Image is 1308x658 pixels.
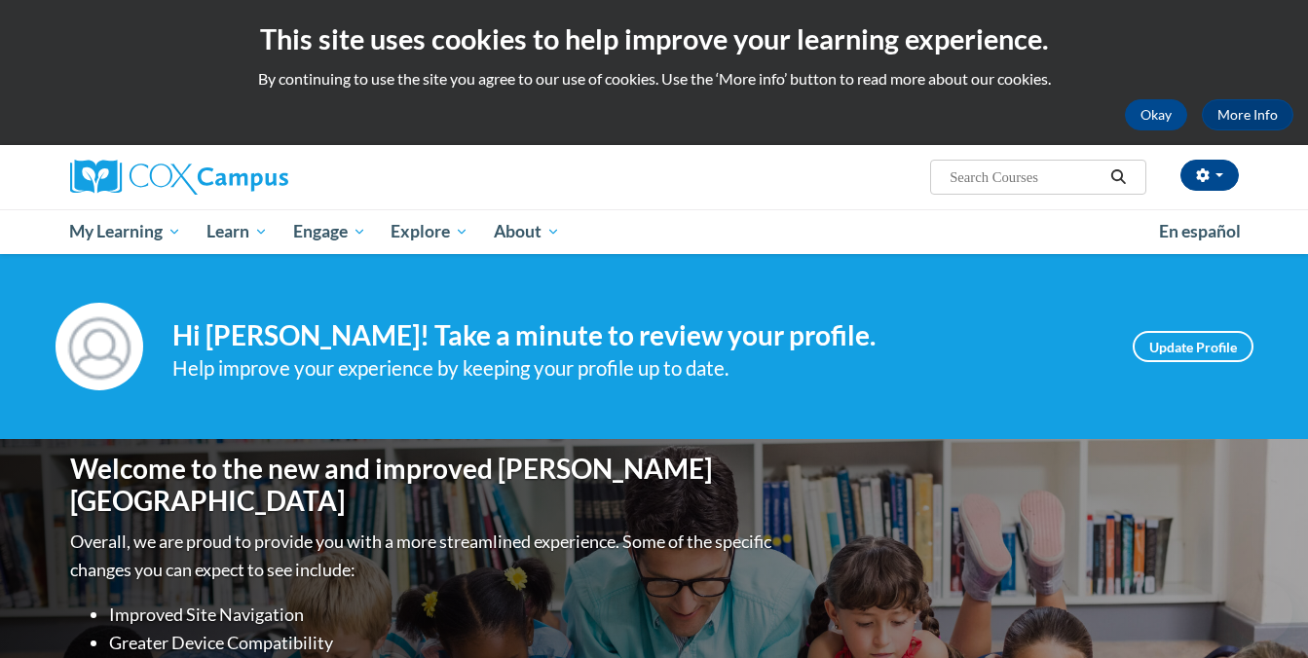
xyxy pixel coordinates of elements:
a: Explore [378,209,481,254]
button: Search [1103,165,1133,189]
button: Okay [1125,99,1187,130]
p: Overall, we are proud to provide you with a more streamlined experience. Some of the specific cha... [70,528,776,584]
h2: This site uses cookies to help improve your learning experience. [15,19,1293,58]
a: My Learning [57,209,195,254]
a: Update Profile [1133,331,1253,362]
a: About [481,209,573,254]
span: Engage [293,220,366,243]
iframe: Button to launch messaging window [1230,580,1292,642]
a: More Info [1202,99,1293,130]
li: Greater Device Compatibility [109,629,776,657]
button: Account Settings [1180,160,1239,191]
div: Help improve your experience by keeping your profile up to date. [172,352,1103,384]
a: Engage [280,209,379,254]
input: Search Courses [948,165,1103,189]
p: By continuing to use the site you agree to our use of cookies. Use the ‘More info’ button to read... [15,68,1293,90]
span: Learn [206,220,268,243]
img: Cox Campus [70,160,288,195]
h1: Welcome to the new and improved [PERSON_NAME][GEOGRAPHIC_DATA] [70,453,776,518]
img: Profile Image [56,303,143,390]
a: En español [1146,211,1253,252]
li: Improved Site Navigation [109,601,776,629]
span: About [494,220,560,243]
a: Learn [194,209,280,254]
a: Cox Campus [70,160,440,195]
h4: Hi [PERSON_NAME]! Take a minute to review your profile. [172,319,1103,352]
div: Main menu [41,209,1268,254]
span: My Learning [69,220,181,243]
span: En español [1159,221,1241,241]
span: Explore [391,220,468,243]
